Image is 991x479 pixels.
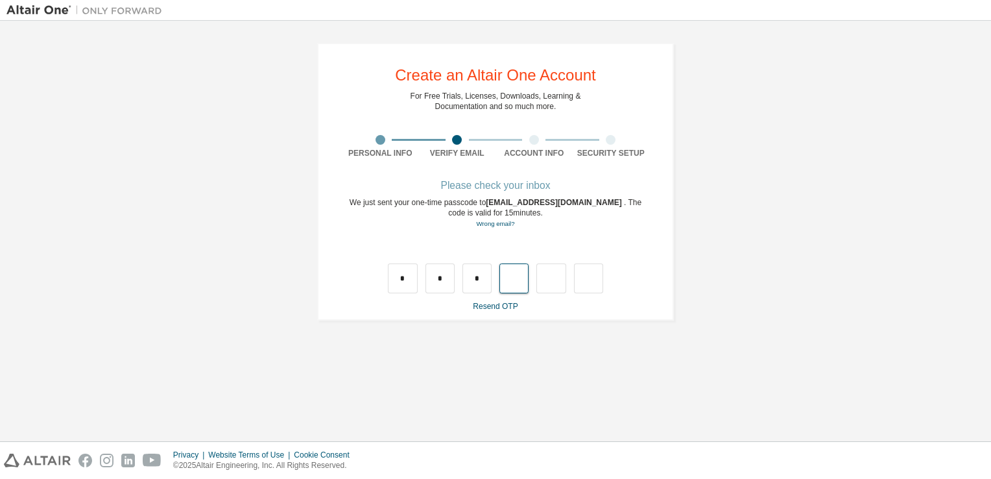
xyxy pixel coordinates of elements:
div: Personal Info [342,148,419,158]
img: instagram.svg [100,454,113,467]
a: Go back to the registration form [476,220,514,227]
div: Please check your inbox [342,182,649,190]
div: For Free Trials, Licenses, Downloads, Learning & Documentation and so much more. [411,91,581,112]
div: Account Info [495,148,573,158]
div: Security Setup [573,148,650,158]
span: [EMAIL_ADDRESS][DOMAIN_NAME] [486,198,624,207]
img: facebook.svg [78,454,92,467]
img: linkedin.svg [121,454,135,467]
div: Verify Email [419,148,496,158]
div: Create an Altair One Account [395,68,596,83]
img: altair_logo.svg [4,454,71,467]
div: Privacy [173,450,208,460]
div: We just sent your one-time passcode to . The code is valid for 15 minutes. [342,197,649,229]
img: youtube.svg [143,454,161,467]
p: © 2025 Altair Engineering, Inc. All Rights Reserved. [173,460,357,471]
div: Cookie Consent [294,450,357,460]
img: Altair One [6,4,169,17]
div: Website Terms of Use [208,450,294,460]
a: Resend OTP [473,302,518,311]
